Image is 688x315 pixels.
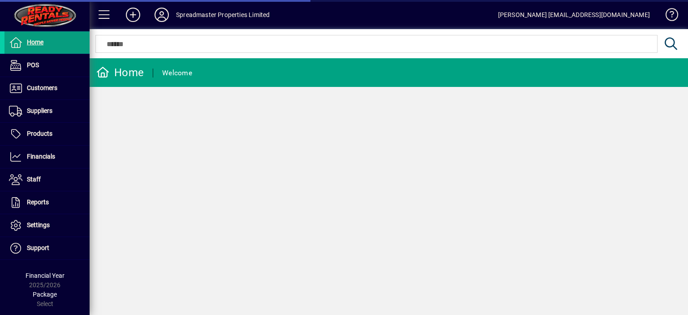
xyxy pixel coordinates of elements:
[27,130,52,137] span: Products
[119,7,147,23] button: Add
[33,291,57,298] span: Package
[4,100,90,122] a: Suppliers
[4,146,90,168] a: Financials
[96,65,144,80] div: Home
[4,214,90,237] a: Settings
[4,77,90,99] a: Customers
[27,244,49,251] span: Support
[27,61,39,69] span: POS
[659,2,677,31] a: Knowledge Base
[498,8,650,22] div: [PERSON_NAME] [EMAIL_ADDRESS][DOMAIN_NAME]
[27,198,49,206] span: Reports
[4,168,90,191] a: Staff
[27,153,55,160] span: Financials
[27,39,43,46] span: Home
[162,66,192,80] div: Welcome
[27,221,50,229] span: Settings
[27,84,57,91] span: Customers
[4,237,90,259] a: Support
[27,176,41,183] span: Staff
[176,8,270,22] div: Spreadmaster Properties Limited
[4,54,90,77] a: POS
[27,107,52,114] span: Suppliers
[147,7,176,23] button: Profile
[4,191,90,214] a: Reports
[4,123,90,145] a: Products
[26,272,64,279] span: Financial Year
